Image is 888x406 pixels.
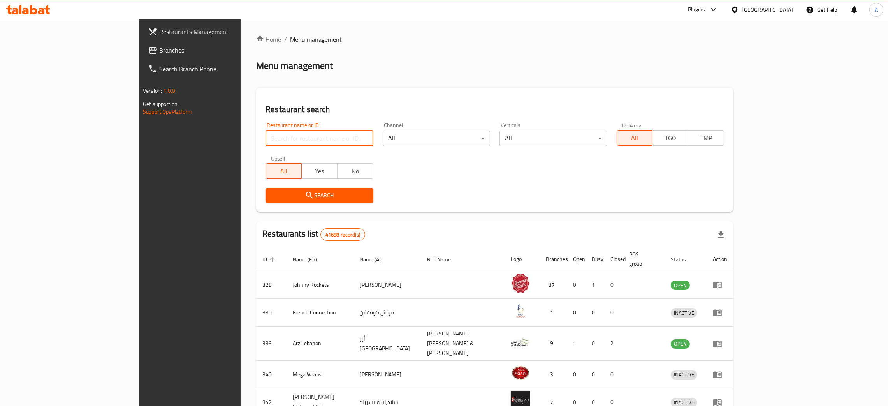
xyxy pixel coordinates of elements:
[266,131,373,146] input: Search for restaurant name or ID..
[272,191,367,200] span: Search
[586,247,604,271] th: Busy
[671,309,697,318] span: INACTIVE
[713,339,727,348] div: Menu
[540,327,567,361] td: 9
[353,271,421,299] td: [PERSON_NAME]
[293,255,327,264] span: Name (En)
[671,281,690,290] div: OPEN
[875,5,878,14] span: A
[353,361,421,388] td: [PERSON_NAME]
[540,361,567,388] td: 3
[142,22,287,41] a: Restaurants Management
[163,86,175,96] span: 1.0.0
[427,255,461,264] span: Ref. Name
[671,255,696,264] span: Status
[713,370,727,379] div: Menu
[305,166,334,177] span: Yes
[266,163,302,179] button: All
[742,5,793,14] div: [GEOGRAPHIC_DATA]
[360,255,393,264] span: Name (Ar)
[713,308,727,317] div: Menu
[567,247,586,271] th: Open
[287,361,353,388] td: Mega Wraps
[301,163,338,179] button: Yes
[256,60,333,72] h2: Menu management
[142,60,287,78] a: Search Branch Phone
[266,104,724,115] h2: Restaurant search
[353,327,421,361] td: أرز [GEOGRAPHIC_DATA]
[707,247,733,271] th: Action
[712,225,730,244] div: Export file
[604,327,623,361] td: 2
[383,131,490,146] div: All
[266,188,373,203] button: Search
[143,107,192,117] a: Support.OpsPlatform
[671,281,690,290] span: OPEN
[567,327,586,361] td: 1
[159,64,281,74] span: Search Branch Phone
[688,130,724,146] button: TMP
[290,35,342,44] span: Menu management
[688,5,705,14] div: Plugins
[321,231,365,238] span: 41688 record(s)
[287,299,353,327] td: French Connection
[540,299,567,327] td: 1
[159,46,281,55] span: Branches
[262,255,277,264] span: ID
[511,363,530,383] img: Mega Wraps
[540,247,567,271] th: Branches
[586,271,604,299] td: 1
[287,327,353,361] td: Arz Lebanon
[353,299,421,327] td: فرنش كونكشن
[691,132,721,144] span: TMP
[511,301,530,321] img: French Connection
[256,35,733,44] nav: breadcrumb
[671,339,690,348] span: OPEN
[604,299,623,327] td: 0
[604,271,623,299] td: 0
[499,131,607,146] div: All
[604,361,623,388] td: 0
[656,132,685,144] span: TGO
[629,250,655,268] span: POS group
[341,166,370,177] span: No
[622,122,642,128] label: Delivery
[652,130,688,146] button: TGO
[713,280,727,289] div: Menu
[567,271,586,299] td: 0
[287,271,353,299] td: Johnny Rockets
[337,163,373,179] button: No
[142,41,287,60] a: Branches
[421,327,505,361] td: [PERSON_NAME],[PERSON_NAME] & [PERSON_NAME]
[586,361,604,388] td: 0
[511,332,530,352] img: Arz Lebanon
[269,166,299,177] span: All
[586,327,604,361] td: 0
[262,228,365,241] h2: Restaurants list
[617,130,653,146] button: All
[620,132,650,144] span: All
[671,339,690,349] div: OPEN
[604,247,623,271] th: Closed
[671,370,697,379] span: INACTIVE
[540,271,567,299] td: 37
[505,247,540,271] th: Logo
[320,228,365,241] div: Total records count
[511,274,530,293] img: Johnny Rockets
[143,86,162,96] span: Version:
[586,299,604,327] td: 0
[567,299,586,327] td: 0
[567,361,586,388] td: 0
[159,27,281,36] span: Restaurants Management
[143,99,179,109] span: Get support on:
[271,155,285,161] label: Upsell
